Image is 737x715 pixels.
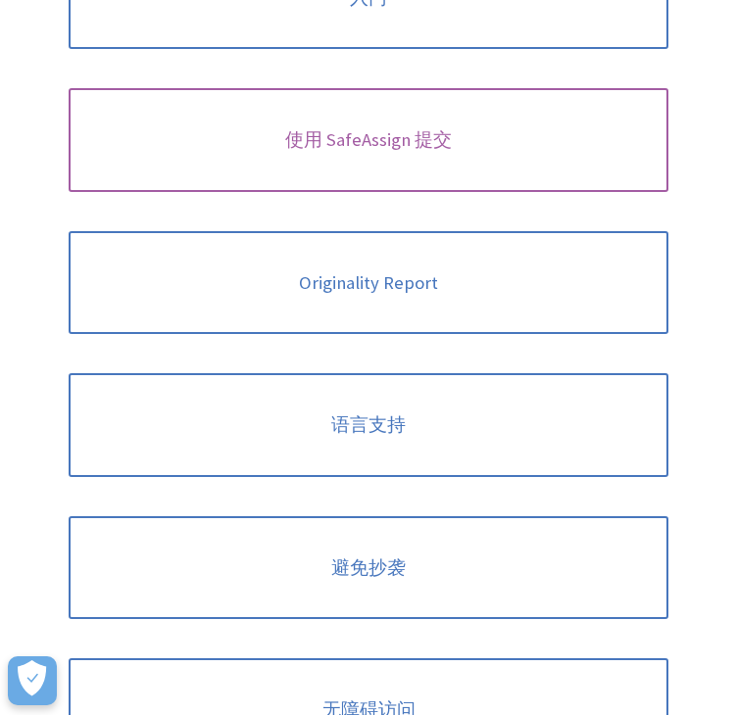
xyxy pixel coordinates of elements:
[69,373,668,477] a: 语言支持
[69,231,668,335] a: Originality Report
[69,88,668,192] a: 使用 SafeAssign 提交
[8,656,57,705] button: Open Preferences
[69,516,668,620] a: 避免抄袭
